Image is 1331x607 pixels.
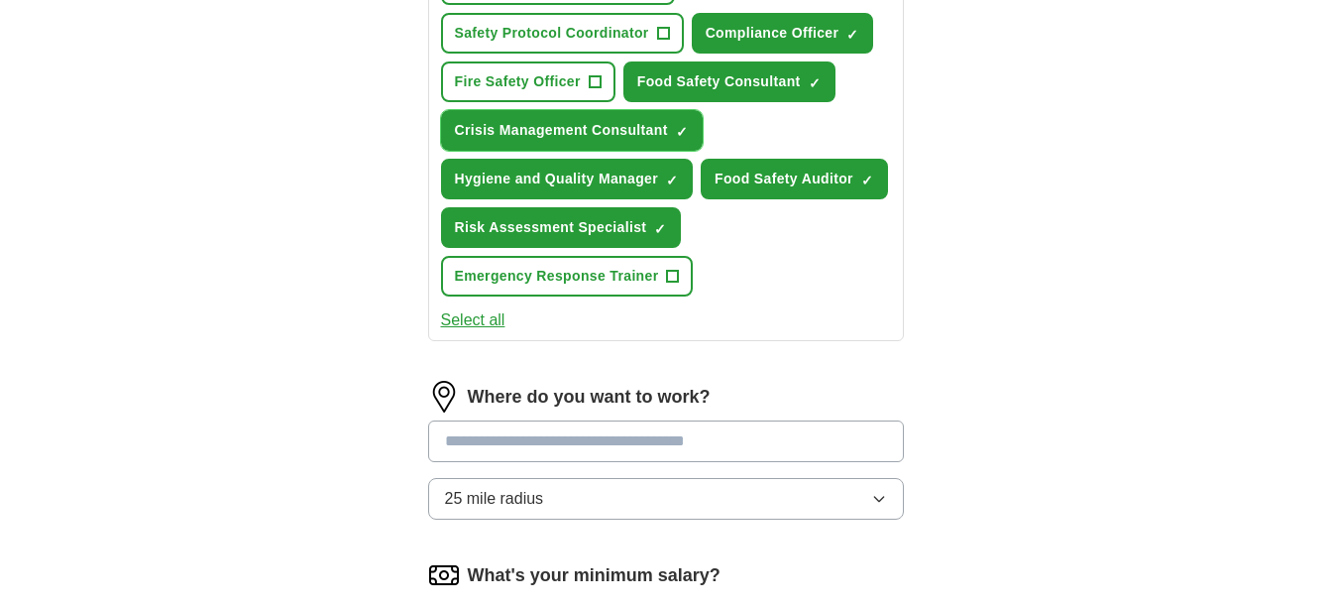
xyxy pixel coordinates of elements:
img: location.png [428,381,460,413]
span: Fire Safety Officer [455,71,581,92]
span: ✓ [666,173,678,188]
span: Food Safety Auditor [715,169,853,189]
span: ✓ [654,221,666,237]
label: Where do you want to work? [468,384,711,411]
button: 25 mile radius [428,478,904,520]
span: Crisis Management Consultant [455,120,668,141]
button: Risk Assessment Specialist✓ [441,207,682,248]
span: ✓ [861,173,873,188]
button: Compliance Officer✓ [692,13,874,54]
span: ✓ [846,27,858,43]
span: Compliance Officer [706,23,839,44]
span: Safety Protocol Coordinator [455,23,649,44]
span: ✓ [676,124,688,140]
button: Hygiene and Quality Manager✓ [441,159,694,199]
span: Hygiene and Quality Manager [455,169,659,189]
button: Emergency Response Trainer [441,256,694,297]
span: Emergency Response Trainer [455,266,659,287]
button: Select all [441,308,505,332]
button: Food Safety Auditor✓ [701,159,888,199]
span: ✓ [809,75,821,91]
button: Crisis Management Consultant✓ [441,110,703,151]
label: What's your minimum salary? [468,562,721,589]
button: Food Safety Consultant✓ [623,61,835,102]
img: salary.png [428,559,460,591]
span: 25 mile radius [445,487,544,511]
span: Food Safety Consultant [637,71,801,92]
button: Safety Protocol Coordinator [441,13,684,54]
span: Risk Assessment Specialist [455,217,647,238]
button: Fire Safety Officer [441,61,615,102]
